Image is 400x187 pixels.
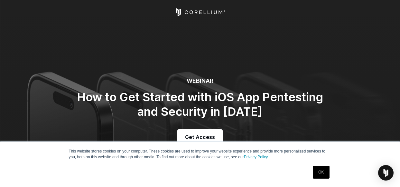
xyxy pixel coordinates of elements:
h2: How to Get Started with iOS App Pentesting and Security in [DATE] [71,90,329,119]
a: OK [313,166,329,179]
p: This website stores cookies on your computer. These cookies are used to improve your website expe... [69,148,331,160]
a: Get Access [177,129,223,145]
a: Privacy Policy. [244,155,269,159]
div: Open Intercom Messenger [378,165,394,181]
span: Get Access [185,133,215,141]
a: Corellium Home [174,8,226,16]
h6: WEBINAR [71,77,329,85]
